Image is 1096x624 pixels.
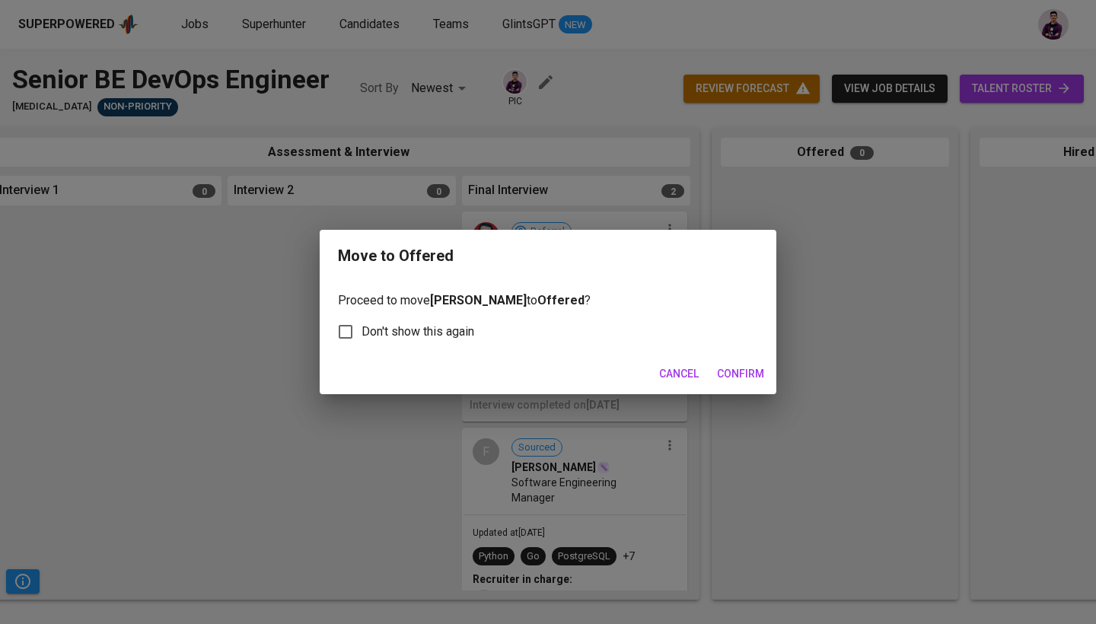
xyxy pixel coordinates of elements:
b: [PERSON_NAME] [430,293,527,307]
button: Cancel [653,360,705,388]
span: Cancel [659,365,699,384]
button: Confirm [711,360,770,388]
div: Move to Offered [338,245,454,267]
span: Don't show this again [362,323,474,341]
p: Proceed to move to ? [338,291,758,310]
b: Offered [537,293,585,307]
span: Confirm [717,365,764,384]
